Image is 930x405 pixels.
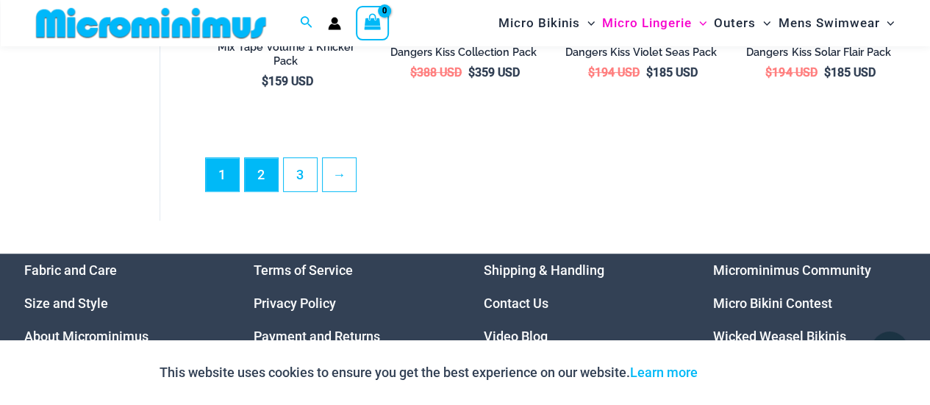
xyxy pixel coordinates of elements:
[382,46,545,65] a: Dangers Kiss Collection Pack
[254,329,380,344] a: Payment and Returns
[382,46,545,60] h2: Dangers Kiss Collection Pack
[737,46,900,60] h2: Dangers Kiss Solar Flair Pack
[692,4,707,42] span: Menu Toggle
[245,158,278,191] a: Page 2
[498,4,580,42] span: Micro Bikinis
[24,262,117,278] a: Fabric and Care
[356,6,390,40] a: View Shopping Cart, empty
[284,158,317,191] a: Page 3
[713,262,871,278] a: Microminimus Community
[204,40,368,68] h2: Mix Tape Volume 1 Knicker Pack
[204,40,368,74] a: Mix Tape Volume 1 Knicker Pack
[468,65,520,79] bdi: 359 USD
[160,362,698,384] p: This website uses cookies to ensure you get the best experience on our website.
[765,65,817,79] bdi: 194 USD
[713,254,906,353] nav: Menu
[559,46,723,60] h2: Dangers Kiss Violet Seas Pack
[484,295,548,311] a: Contact Us
[24,329,149,344] a: About Microminimus
[204,157,900,200] nav: Product Pagination
[262,74,268,88] span: $
[468,65,475,79] span: $
[588,65,595,79] span: $
[823,65,875,79] bdi: 185 USD
[713,254,906,353] aside: Footer Widget 4
[580,4,595,42] span: Menu Toggle
[737,46,900,65] a: Dangers Kiss Solar Flair Pack
[24,295,108,311] a: Size and Style
[823,65,830,79] span: $
[602,4,692,42] span: Micro Lingerie
[559,46,723,65] a: Dangers Kiss Violet Seas Pack
[254,262,353,278] a: Terms of Service
[410,65,462,79] bdi: 388 USD
[710,4,774,42] a: OutersMenu ToggleMenu Toggle
[484,254,677,353] nav: Menu
[254,254,447,353] aside: Footer Widget 2
[646,65,698,79] bdi: 185 USD
[879,4,894,42] span: Menu Toggle
[713,295,832,311] a: Micro Bikini Contest
[328,17,341,30] a: Account icon link
[484,329,548,344] a: Video Blog
[774,4,898,42] a: Mens SwimwearMenu ToggleMenu Toggle
[262,74,313,88] bdi: 159 USD
[24,254,218,353] aside: Footer Widget 1
[30,7,272,40] img: MM SHOP LOGO FLAT
[495,4,598,42] a: Micro BikinisMenu ToggleMenu Toggle
[493,2,901,44] nav: Site Navigation
[630,365,698,380] a: Learn more
[410,65,417,79] span: $
[206,158,239,191] span: Page 1
[254,254,447,353] nav: Menu
[484,262,604,278] a: Shipping & Handling
[588,65,640,79] bdi: 194 USD
[254,295,336,311] a: Privacy Policy
[484,254,677,353] aside: Footer Widget 3
[713,329,846,344] a: Wicked Weasel Bikinis
[765,65,772,79] span: $
[598,4,710,42] a: Micro LingerieMenu ToggleMenu Toggle
[756,4,770,42] span: Menu Toggle
[24,254,218,353] nav: Menu
[323,158,356,191] a: →
[714,4,756,42] span: Outers
[778,4,879,42] span: Mens Swimwear
[300,14,313,32] a: Search icon link
[709,355,771,390] button: Accept
[646,65,653,79] span: $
